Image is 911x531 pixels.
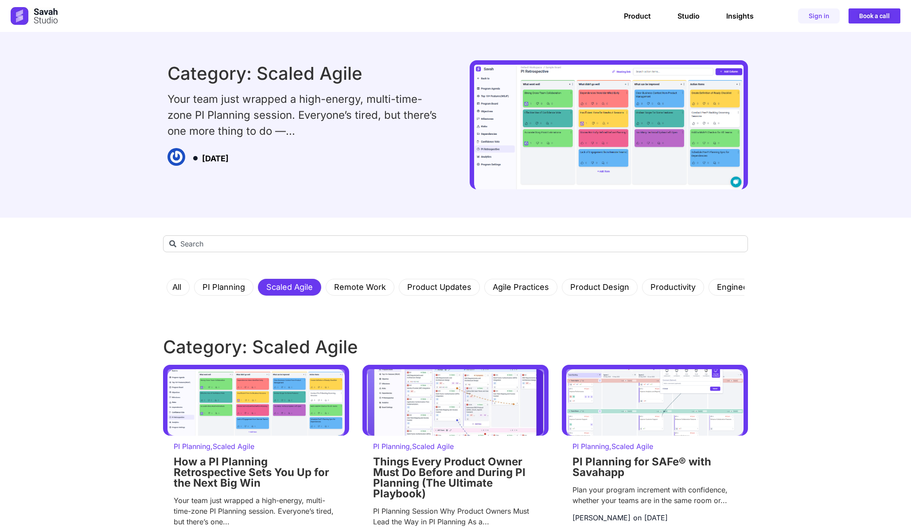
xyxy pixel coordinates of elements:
[644,512,668,523] a: [DATE]
[624,12,754,20] nav: Menu
[261,279,318,295] a: Scaled Agile
[213,442,254,451] a: Scaled Agile
[867,488,911,531] iframe: Chat Widget
[849,8,900,23] a: Book a call
[202,154,229,163] time: [DATE]
[167,91,437,139] div: Your team just wrapped a high-energy, multi-time-zone PI Planning session. Everyone’s tired, but ...
[624,12,651,20] a: Product
[174,495,339,527] div: Your team just wrapped a high-energy, multi-time-zone PI Planning session. Everyone’s tired, but ...
[167,279,187,295] a: All
[645,279,701,295] a: Productivity
[565,279,635,295] a: Product Design
[373,455,526,500] a: Things Every Product Owner Must Do Before and During PI Planning (The Ultimate Playbook)
[798,8,840,23] a: Sign in
[809,13,829,19] span: Sign in
[163,235,748,252] input: Search
[373,442,410,451] a: PI Planning
[633,512,642,523] span: on
[677,12,700,20] a: Studio
[572,443,737,450] p: ,
[726,12,754,20] a: Insights
[572,442,609,451] a: PI Planning
[329,279,391,295] a: Remote Work
[859,13,890,19] span: Book a call
[487,279,554,295] a: Agile Practices
[712,279,768,295] a: Engineering
[644,513,668,522] time: [DATE]
[572,512,631,523] a: [PERSON_NAME]
[167,65,437,82] h1: Category: Scaled Agile
[572,484,737,506] div: Plan your program increment with confidence, whether your teams are in the same room or...
[572,455,711,479] a: PI Planning for SAFe® with Savahapp
[412,442,454,451] a: Scaled Agile
[373,443,538,450] p: ,
[167,148,185,166] img: Author picture
[373,506,538,527] div: PI Planning Session Why Product Owners Must Lead the Way in PI Planning As a...
[163,338,748,356] h1: Category: Scaled Agile
[611,442,653,451] a: Scaled Agile
[174,442,210,451] a: PI Planning
[167,279,744,296] nav: Menu
[174,443,339,450] p: ,
[402,279,477,295] a: Product Updates
[197,279,250,295] a: PI Planning
[174,455,329,489] a: How a PI Planning Retrospective Sets You Up for the Next Big Win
